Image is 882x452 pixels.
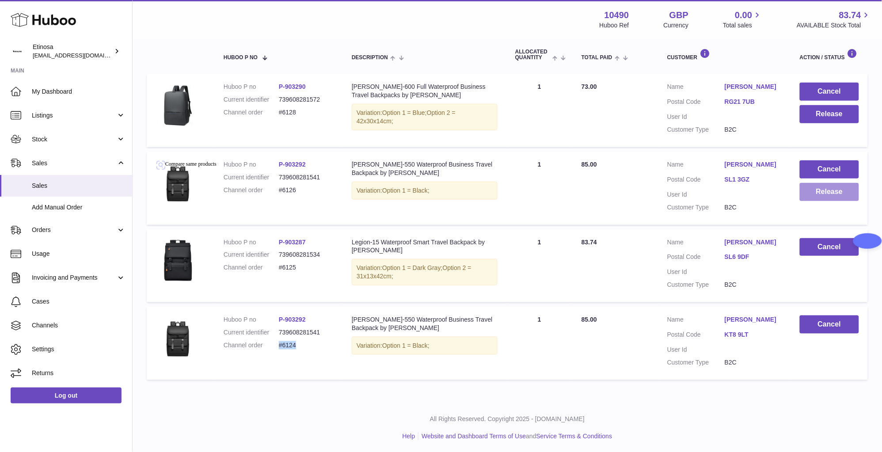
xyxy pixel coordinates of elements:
[224,328,279,337] dt: Current identifier
[667,113,725,121] dt: User Id
[667,346,725,354] dt: User Id
[156,238,200,282] img: Korean-Fashion-Men-s-Backpack-Large-Capacity-Waterproof-Travel-Backpack-Business-Laptop-Backpack-...
[667,190,725,199] dt: User Id
[800,183,859,201] button: Release
[382,264,443,271] span: Option 1 = Dark Gray;
[582,55,612,61] span: Total paid
[224,341,279,349] dt: Channel order
[725,281,782,289] dd: B2C
[725,98,782,106] a: RG21 7UB
[32,321,125,330] span: Channels
[32,345,125,353] span: Settings
[382,342,430,349] span: Option 1 = Black;
[582,83,597,90] span: 73.00
[582,239,597,246] span: 83.74
[667,98,725,108] dt: Postal Code
[800,83,859,101] button: Cancel
[32,159,116,167] span: Sales
[725,358,782,367] dd: B2C
[224,238,279,247] dt: Huboo P no
[667,160,725,171] dt: Name
[725,315,782,324] a: [PERSON_NAME]
[279,186,334,194] dd: #6126
[667,175,725,186] dt: Postal Code
[279,83,306,90] a: P-903290
[800,105,859,123] button: Release
[600,21,629,30] div: Huboo Ref
[667,330,725,341] dt: Postal Code
[725,238,782,247] a: [PERSON_NAME]
[352,337,498,355] div: Variation:
[725,83,782,91] a: [PERSON_NAME]
[582,161,597,168] span: 85.00
[797,9,871,30] a: 83.74 AVAILABLE Stock Total
[515,49,550,61] span: ALLOCATED Quantity
[224,95,279,104] dt: Current identifier
[800,49,859,61] div: Action / Status
[279,341,334,349] dd: #6124
[667,268,725,276] dt: User Id
[224,173,279,182] dt: Current identifier
[725,330,782,339] a: KT8 9LT
[723,9,762,30] a: 0.00 Total sales
[352,104,498,130] div: Variation:
[32,182,125,190] span: Sales
[839,9,861,21] span: 83.74
[224,186,279,194] dt: Channel order
[279,108,334,117] dd: #6128
[352,182,498,200] div: Variation:
[224,160,279,169] dt: Huboo P no
[725,253,782,261] a: SL6 9DF
[582,316,597,323] span: 85.00
[33,52,130,59] span: [EMAIL_ADDRESS][DOMAIN_NAME]
[32,135,116,144] span: Stock
[506,152,573,225] td: 1
[604,9,629,21] strong: 10490
[382,109,427,116] span: Option 1 = Blue;
[279,173,334,182] dd: 739608281541
[32,250,125,258] span: Usage
[735,9,753,21] span: 0.00
[279,251,334,259] dd: 739608281534
[32,226,116,234] span: Orders
[352,83,498,99] div: [PERSON_NAME]-600 Full Waterproof Business Travel Backpacks by [PERSON_NAME]
[279,95,334,104] dd: 739608281572
[32,369,125,377] span: Returns
[224,263,279,272] dt: Channel order
[32,297,125,306] span: Cases
[667,253,725,263] dt: Postal Code
[224,251,279,259] dt: Current identifier
[156,315,200,360] img: v-Black__-1639737978.jpg
[725,125,782,134] dd: B2C
[667,83,725,93] dt: Name
[723,21,762,30] span: Total sales
[664,21,689,30] div: Currency
[156,160,200,205] img: v-Black__-1639737978.jpg
[667,358,725,367] dt: Customer Type
[279,239,306,246] a: P-903287
[506,229,573,303] td: 1
[224,108,279,117] dt: Channel order
[140,415,875,424] p: All Rights Reserved. Copyright 2025 - [DOMAIN_NAME]
[667,49,782,61] div: Customer
[352,55,388,61] span: Description
[32,111,116,120] span: Listings
[667,238,725,249] dt: Name
[725,160,782,169] a: [PERSON_NAME]
[279,328,334,337] dd: 739608281541
[352,160,498,177] div: [PERSON_NAME]-550 Waterproof Business Travel Backpack by [PERSON_NAME]
[32,87,125,96] span: My Dashboard
[11,45,24,58] img: Wolphuk@gmail.com
[667,281,725,289] dt: Customer Type
[403,433,415,440] a: Help
[667,203,725,212] dt: Customer Type
[224,55,258,61] span: Huboo P no
[279,263,334,272] dd: #6125
[800,160,859,179] button: Cancel
[279,316,306,323] a: P-903292
[669,9,688,21] strong: GBP
[224,315,279,324] dt: Huboo P no
[217,161,219,165] img: Sc04c7ecdac3c49e6a1b19c987a4e3931O.png
[33,43,112,60] div: Etinosa
[418,433,612,441] li: and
